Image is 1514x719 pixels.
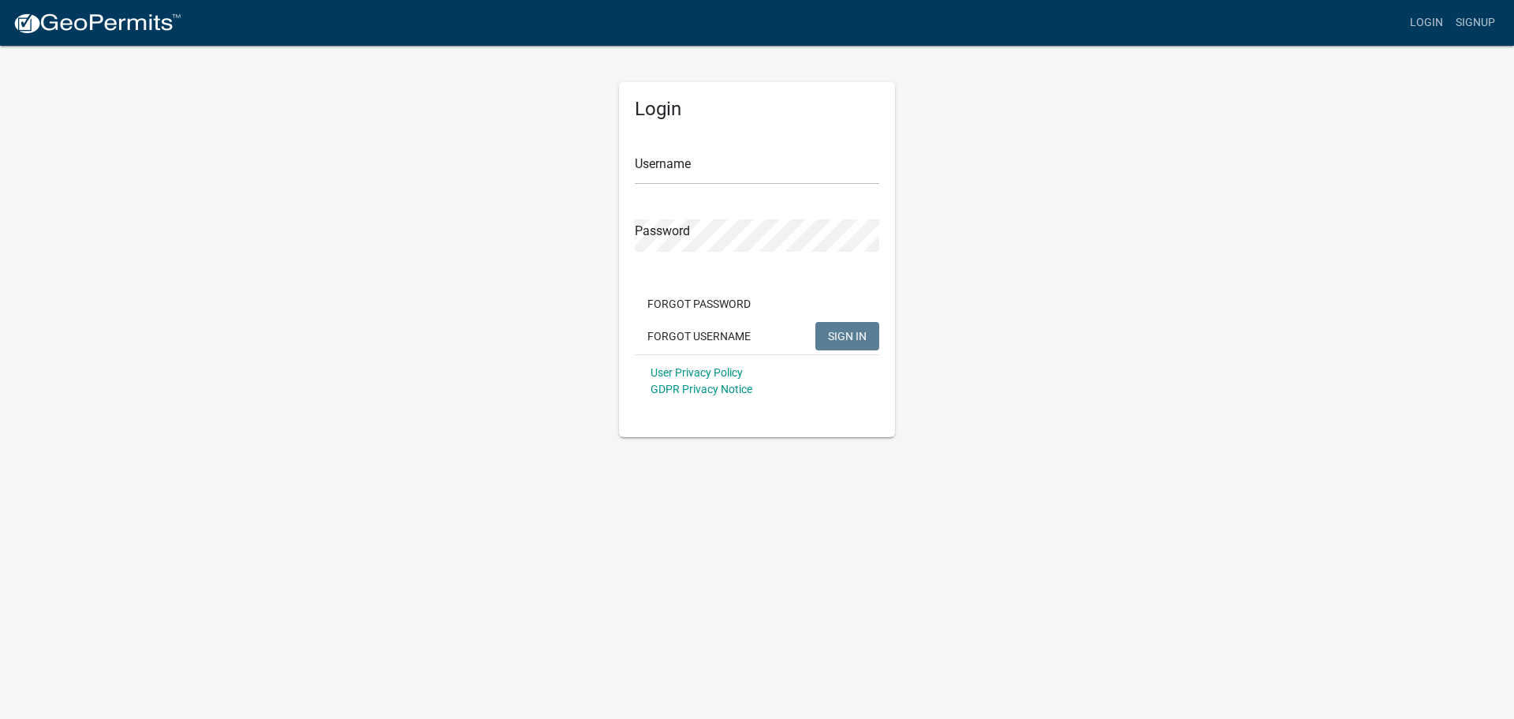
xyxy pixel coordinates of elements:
span: SIGN IN [828,329,867,342]
a: Login [1404,8,1449,38]
button: Forgot Password [635,290,763,318]
a: GDPR Privacy Notice [651,383,752,395]
a: Signup [1449,8,1501,38]
a: User Privacy Policy [651,366,743,379]
h5: Login [635,98,879,121]
button: Forgot Username [635,322,763,350]
button: SIGN IN [815,322,879,350]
